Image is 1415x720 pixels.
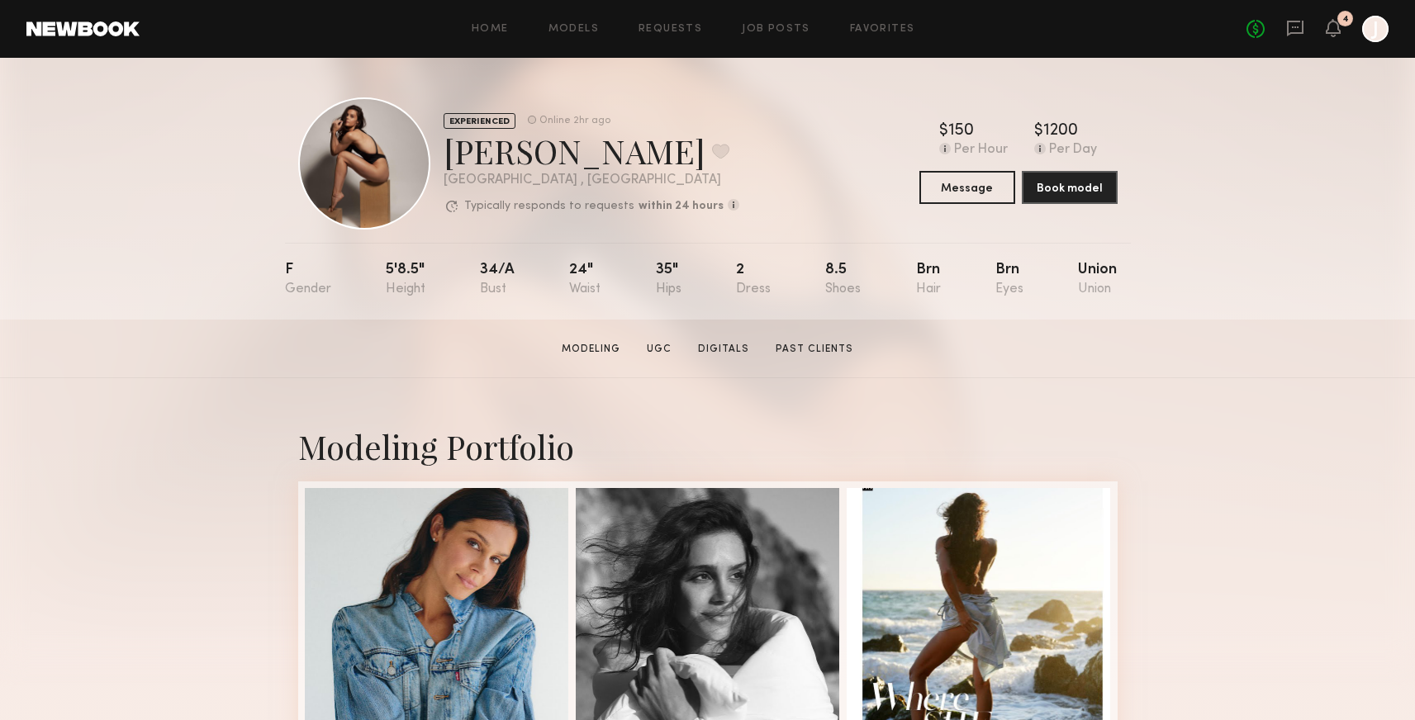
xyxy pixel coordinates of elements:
[1078,263,1117,296] div: Union
[1034,123,1043,140] div: $
[480,263,515,296] div: 34/a
[948,123,974,140] div: 150
[1022,171,1118,204] button: Book model
[555,342,627,357] a: Modeling
[736,263,771,296] div: 2
[539,116,610,126] div: Online 2hr ago
[639,201,724,212] b: within 24 hours
[298,424,1118,468] div: Modeling Portfolio
[640,342,678,357] a: UGC
[639,24,702,35] a: Requests
[464,201,634,212] p: Typically responds to requests
[916,263,941,296] div: Brn
[386,263,425,296] div: 5'8.5"
[742,24,810,35] a: Job Posts
[850,24,915,35] a: Favorites
[825,263,861,296] div: 8.5
[1342,15,1349,24] div: 4
[769,342,860,357] a: Past Clients
[548,24,599,35] a: Models
[1362,16,1389,42] a: J
[1049,143,1097,158] div: Per Day
[444,129,739,173] div: [PERSON_NAME]
[954,143,1008,158] div: Per Hour
[1043,123,1078,140] div: 1200
[939,123,948,140] div: $
[444,113,515,129] div: EXPERIENCED
[285,263,331,296] div: F
[569,263,601,296] div: 24"
[472,24,509,35] a: Home
[691,342,756,357] a: Digitals
[995,263,1023,296] div: Brn
[919,171,1015,204] button: Message
[444,173,739,187] div: [GEOGRAPHIC_DATA] , [GEOGRAPHIC_DATA]
[656,263,681,296] div: 35"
